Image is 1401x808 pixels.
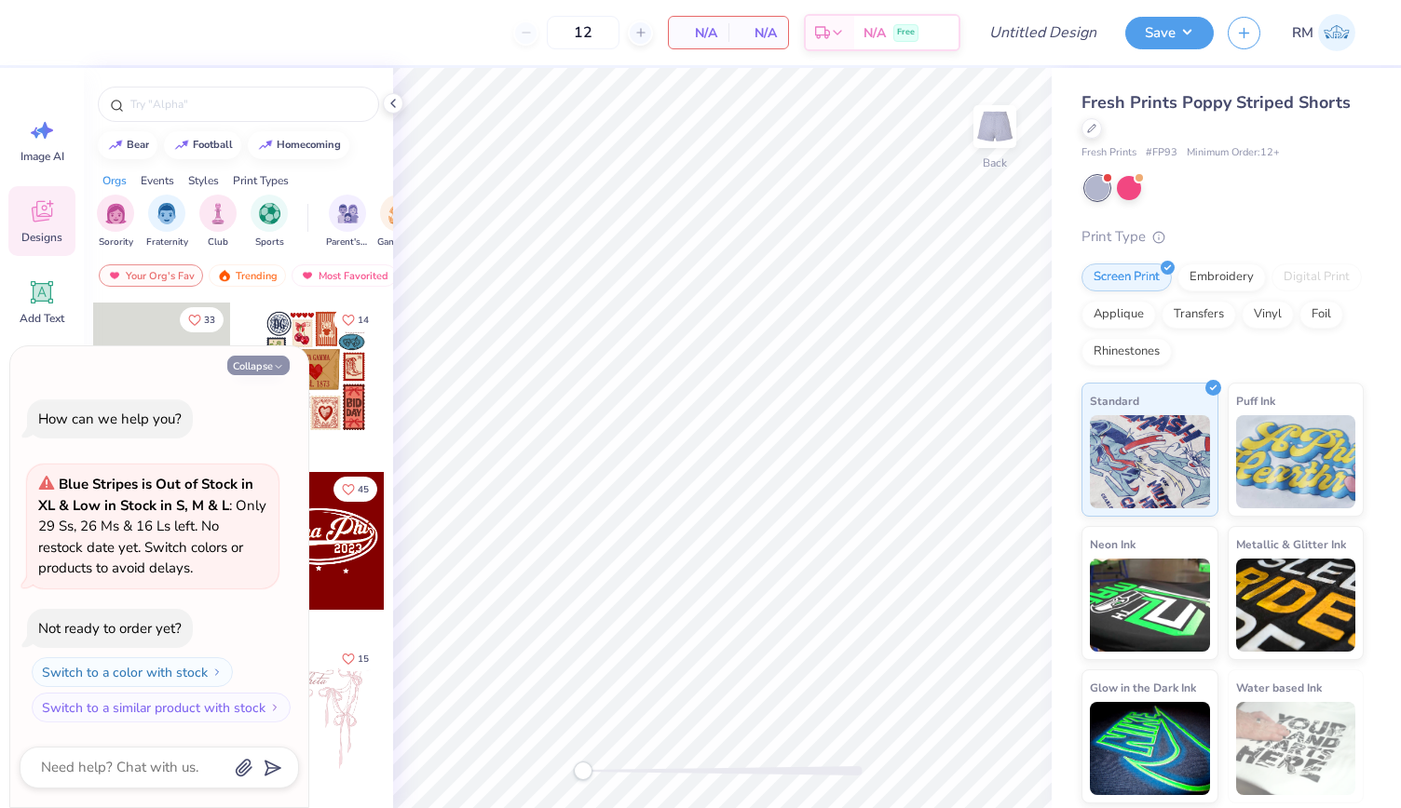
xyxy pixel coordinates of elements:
span: 33 [204,316,215,325]
div: filter for Club [199,195,237,249]
span: N/A [680,23,717,43]
div: Print Types [233,172,289,189]
img: Fraternity Image [156,203,177,224]
button: filter button [146,195,188,249]
div: How can we help you? [38,410,182,428]
a: RM [1284,14,1364,51]
span: Image AI [20,149,64,164]
div: football [193,140,233,150]
span: Fraternity [146,236,188,249]
div: Rhinestones [1081,338,1172,366]
input: – – [547,16,619,49]
button: Like [180,307,224,332]
span: # FP93 [1146,145,1177,161]
span: Glow in the Dark Ink [1090,678,1196,697]
img: Water based Ink [1236,702,1356,795]
button: homecoming [248,131,349,159]
span: Minimum Order: 12 + [1187,145,1280,161]
span: Parent's Weekend [326,236,369,249]
input: Untitled Design [974,14,1111,51]
span: Neon Ink [1090,534,1136,554]
div: Screen Print [1081,263,1172,291]
img: Raffaela Manoy [1318,14,1355,51]
img: Parent's Weekend Image [337,203,359,224]
div: Vinyl [1242,301,1294,329]
button: Switch to a color with stock [32,657,233,687]
span: Club [208,236,228,249]
span: N/A [740,23,777,43]
img: most_fav.gif [107,269,122,282]
span: Sorority [99,236,133,249]
button: Like [333,307,377,332]
div: Events [141,172,174,189]
img: Sorority Image [105,203,127,224]
button: Switch to a similar product with stock [32,693,291,722]
button: filter button [377,195,420,249]
span: Standard [1090,391,1139,411]
span: Free [897,26,915,39]
strong: Blue Stripes is Out of Stock in XL & Low in Stock in S, M & L [38,475,253,515]
div: Print Type [1081,226,1364,248]
span: Sports [255,236,284,249]
button: bear [98,131,157,159]
button: filter button [199,195,237,249]
span: 14 [358,316,369,325]
div: Back [983,155,1007,171]
img: Switch to a color with stock [211,667,223,678]
span: RM [1292,22,1313,44]
div: Trending [209,264,286,287]
span: Metallic & Glitter Ink [1236,534,1346,554]
div: Embroidery [1177,263,1266,291]
div: filter for Sorority [97,195,134,249]
div: filter for Parent's Weekend [326,195,369,249]
span: Puff Ink [1236,391,1275,411]
div: Digital Print [1272,263,1362,291]
span: N/A [864,23,886,43]
div: Not ready to order yet? [38,619,182,638]
span: Designs [21,230,62,245]
span: Water based Ink [1236,678,1322,697]
img: Neon Ink [1090,559,1210,652]
div: filter for Game Day [377,195,420,249]
img: trend_line.gif [108,140,123,151]
img: Sports Image [259,203,280,224]
span: Add Text [20,311,64,326]
input: Try "Alpha" [129,95,367,114]
div: Most Favorited [292,264,397,287]
div: Applique [1081,301,1156,329]
span: Fresh Prints [1081,145,1136,161]
button: Like [333,477,377,502]
img: Switch to a similar product with stock [269,702,280,713]
span: Game Day [377,236,420,249]
img: trend_line.gif [174,140,189,151]
button: football [164,131,241,159]
div: Styles [188,172,219,189]
img: trend_line.gif [258,140,273,151]
span: 15 [358,654,369,664]
button: Like [333,646,377,671]
div: Foil [1299,301,1343,329]
img: Standard [1090,415,1210,508]
div: filter for Sports [251,195,288,249]
button: filter button [251,195,288,249]
img: Game Day Image [388,203,410,224]
button: filter button [97,195,134,249]
div: Your Org's Fav [99,264,203,287]
img: Metallic & Glitter Ink [1236,559,1356,652]
img: Back [976,108,1013,145]
img: Puff Ink [1236,415,1356,508]
div: Transfers [1162,301,1236,329]
img: most_fav.gif [300,269,315,282]
div: Accessibility label [574,761,592,780]
button: Save [1125,17,1214,49]
img: Club Image [208,203,228,224]
span: 45 [358,485,369,494]
img: Glow in the Dark Ink [1090,702,1210,795]
div: filter for Fraternity [146,195,188,249]
div: homecoming [277,140,341,150]
span: : Only 29 Ss, 26 Ms & 16 Ls left. No restock date yet. Switch colors or products to avoid delays. [38,475,266,577]
div: Orgs [102,172,127,189]
div: bear [127,140,149,150]
span: Fresh Prints Poppy Striped Shorts [1081,91,1351,114]
img: trending.gif [217,269,232,282]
